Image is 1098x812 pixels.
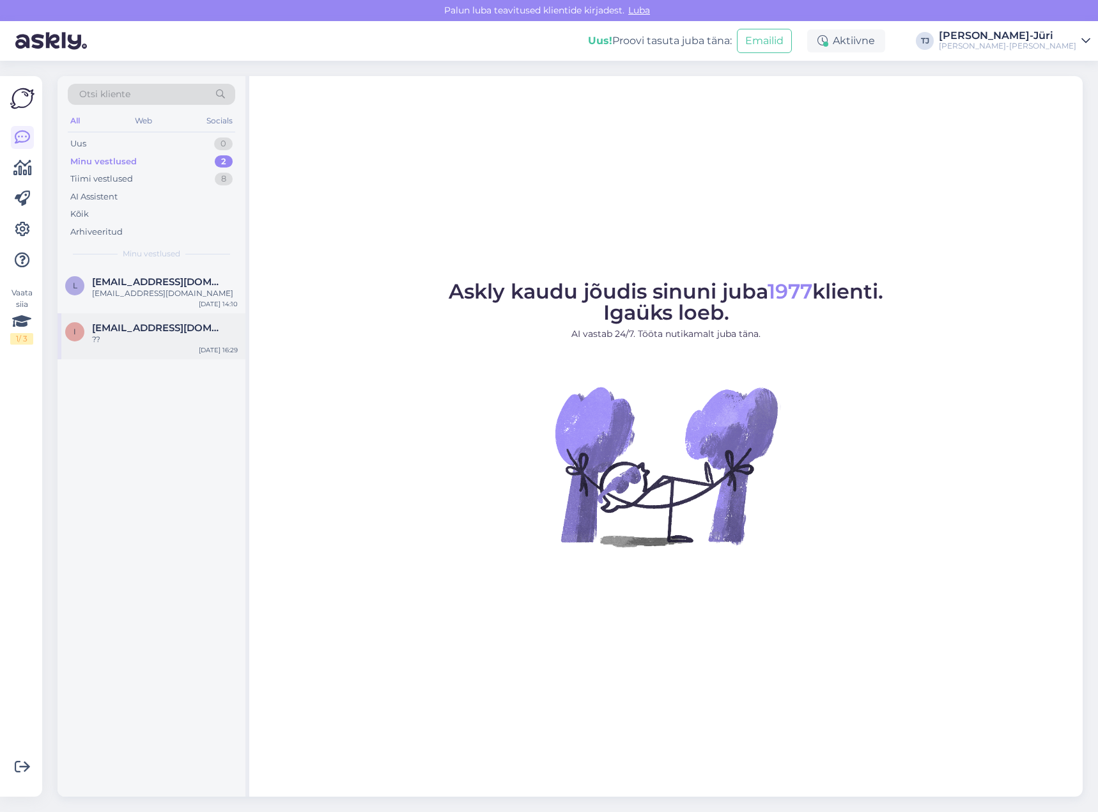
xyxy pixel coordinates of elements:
div: 2 [215,155,233,168]
div: 0 [214,137,233,150]
div: Tiimi vestlused [70,173,133,185]
span: luxtor@mail.ee [92,276,225,288]
div: Vaata siia [10,287,33,345]
div: 8 [215,173,233,185]
div: Aktiivne [807,29,885,52]
div: Kõik [70,208,89,221]
div: TJ [916,32,934,50]
span: Otsi kliente [79,88,130,101]
div: Arhiveeritud [70,226,123,238]
span: Luba [624,4,654,16]
button: Emailid [737,29,792,53]
div: AI Assistent [70,191,118,203]
b: Uus! [588,35,612,47]
div: [EMAIL_ADDRESS][DOMAIN_NAME] [92,288,238,299]
div: [DATE] 16:29 [199,345,238,355]
span: Askly kaudu jõudis sinuni juba klienti. Igaüks loeb. [449,279,883,325]
div: Web [132,113,155,129]
img: No Chat active [551,351,781,581]
div: [PERSON_NAME]-[PERSON_NAME] [939,41,1076,51]
p: AI vastab 24/7. Tööta nutikamalt juba täna. [449,327,883,341]
div: Socials [204,113,235,129]
span: Minu vestlused [123,248,180,260]
div: 1 / 3 [10,333,33,345]
div: Proovi tasuta juba täna: [588,33,732,49]
div: Minu vestlused [70,155,137,168]
div: [PERSON_NAME]-Jüri [939,31,1076,41]
div: ?? [92,334,238,345]
div: Uus [70,137,86,150]
span: 1977 [768,279,812,304]
a: [PERSON_NAME]-Jüri[PERSON_NAME]-[PERSON_NAME] [939,31,1090,51]
img: Askly Logo [10,86,35,111]
div: [DATE] 14:10 [199,299,238,309]
span: i [73,327,76,336]
span: intsar@gmail.com [92,322,225,334]
div: All [68,113,82,129]
span: l [73,281,77,290]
